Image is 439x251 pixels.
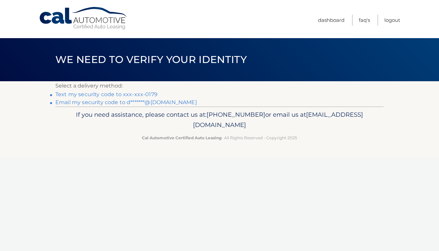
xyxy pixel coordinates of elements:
span: [PHONE_NUMBER] [207,111,265,118]
a: Dashboard [318,15,345,26]
span: We need to verify your identity [55,53,247,66]
a: FAQ's [359,15,370,26]
a: Email my security code to d*******@[DOMAIN_NAME] [55,99,197,105]
strong: Cal Automotive Certified Auto Leasing [142,135,221,140]
p: - All Rights Reserved - Copyright 2025 [60,134,379,141]
a: Cal Automotive [39,7,128,30]
p: If you need assistance, please contact us at: or email us at [60,109,379,131]
a: Text my security code to xxx-xxx-0179 [55,91,157,97]
p: Select a delivery method: [55,81,384,91]
a: Logout [384,15,400,26]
